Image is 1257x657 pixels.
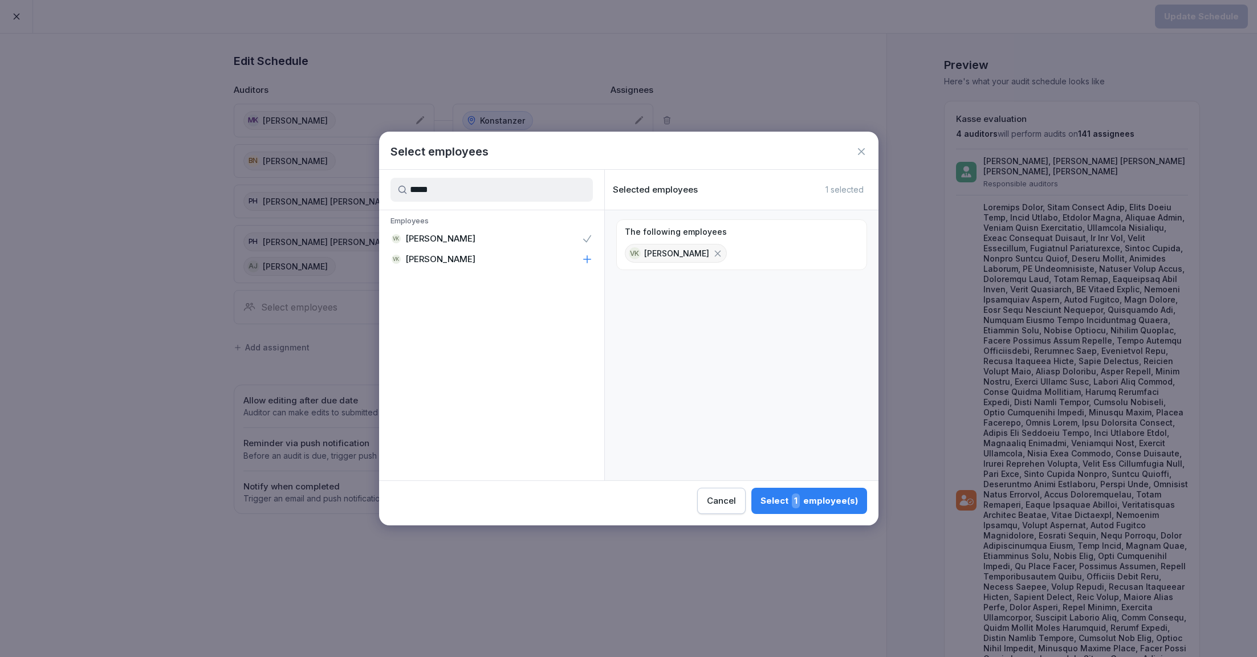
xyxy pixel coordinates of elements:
[792,493,800,508] span: 1
[825,185,864,195] p: 1 selected
[390,143,489,160] h1: Select employees
[392,255,401,264] div: VK
[760,493,858,508] div: Select employee(s)
[707,495,736,507] div: Cancel
[629,247,641,259] div: VK
[379,216,604,228] p: Employees
[625,227,727,237] p: The following employees
[392,234,401,243] div: VK
[613,185,698,195] p: Selected employees
[405,254,475,265] p: [PERSON_NAME]
[751,488,867,514] button: Select1employee(s)
[405,233,475,244] p: [PERSON_NAME]
[644,247,709,259] p: [PERSON_NAME]
[697,488,746,514] button: Cancel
